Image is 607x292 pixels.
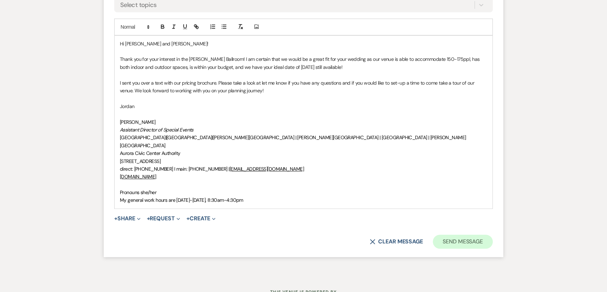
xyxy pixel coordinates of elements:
[230,166,304,172] a: [EMAIL_ADDRESS][DOMAIN_NAME]
[120,79,487,95] p: I sent you over a text with our pricing brochure. Please take a look at let me know if you have a...
[120,197,243,203] span: My general work hours are [DATE]-[DATE], 8:30am-4:30pm
[212,134,213,141] strong: |
[114,216,141,221] button: Share
[120,134,165,141] span: [GEOGRAPHIC_DATA]
[186,216,190,221] span: +
[433,235,493,249] button: Send Message
[120,55,487,71] p: Thank you for your interest in the [PERSON_NAME] Ballroom! I am certain that we would be a great ...
[120,158,161,164] span: [STREET_ADDRESS]
[147,216,180,221] button: Request
[114,216,117,221] span: +
[120,150,180,156] span: Aurora Civic Center Authority
[165,134,166,141] strong: |
[120,189,156,195] span: Pronouns she/her
[120,166,230,172] span: direct: [PHONE_NUMBER] I main: [PHONE_NUMBER] |
[120,134,466,148] span: [PERSON_NAME][GEOGRAPHIC_DATA] | [PERSON_NAME][GEOGRAPHIC_DATA] | [GEOGRAPHIC_DATA] | [PERSON_NAM...
[120,102,487,110] p: Jordan
[186,216,216,221] button: Create
[370,239,423,244] button: Clear message
[120,40,487,48] p: Hi [PERSON_NAME] and [PERSON_NAME]!
[120,127,193,133] em: Assistant Director of Special Events
[120,119,156,125] span: [PERSON_NAME]
[166,134,212,141] span: [GEOGRAPHIC_DATA]
[147,216,150,221] span: +
[120,173,156,180] a: [DOMAIN_NAME]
